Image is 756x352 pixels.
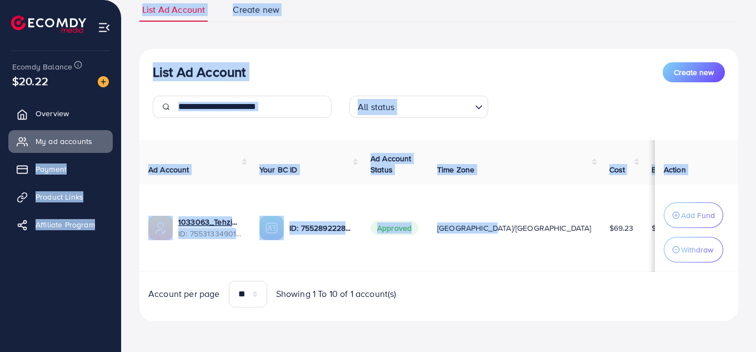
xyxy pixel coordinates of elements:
img: ic-ads-acc.e4c84228.svg [148,216,173,240]
span: Approved [371,221,418,235]
span: Cost [609,164,625,175]
span: Product Links [36,191,83,202]
span: List Ad Account [142,3,205,16]
span: ID: 7553133490184044545 [178,228,242,239]
span: Action [664,164,686,175]
span: All status [356,99,397,115]
span: Ecomdy Balance [12,61,72,72]
img: image [98,76,109,87]
span: $20.22 [12,73,48,89]
a: 1033063_Tehzib_1758600974445 [178,216,242,227]
span: My ad accounts [36,136,92,147]
iframe: Chat [709,302,748,344]
button: Add Fund [664,202,723,228]
div: <span class='underline'>1033063_Tehzib_1758600974445</span></br>7553133490184044545 [178,216,242,239]
span: Showing 1 To 10 of 1 account(s) [276,287,397,300]
span: Payment [36,163,67,175]
div: Search for option [349,96,488,118]
img: ic-ba-acc.ded83a64.svg [259,216,284,240]
span: Overview [36,108,69,119]
p: ID: 7552892228605689872 [289,221,353,235]
a: Product Links [8,186,113,208]
a: My ad accounts [8,130,113,152]
p: Withdraw [681,243,713,256]
button: Withdraw [664,237,723,262]
input: Search for option [398,97,470,115]
span: Ad Account [148,164,189,175]
span: Create new [674,67,714,78]
img: menu [98,21,111,34]
a: Affiliate Program [8,214,113,236]
span: Create new [233,3,279,16]
a: Payment [8,158,113,180]
span: Time Zone [437,164,474,175]
button: Create new [663,62,725,82]
h3: List Ad Account [153,64,246,80]
img: logo [11,16,86,33]
span: Your BC ID [259,164,298,175]
p: Add Fund [681,209,715,222]
a: Overview [8,102,113,125]
span: Affiliate Program [36,219,95,230]
span: $69.23 [609,222,634,234]
span: [GEOGRAPHIC_DATA]/[GEOGRAPHIC_DATA] [437,222,592,234]
span: Account per page [148,287,220,300]
span: Ad Account Status [371,153,412,175]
